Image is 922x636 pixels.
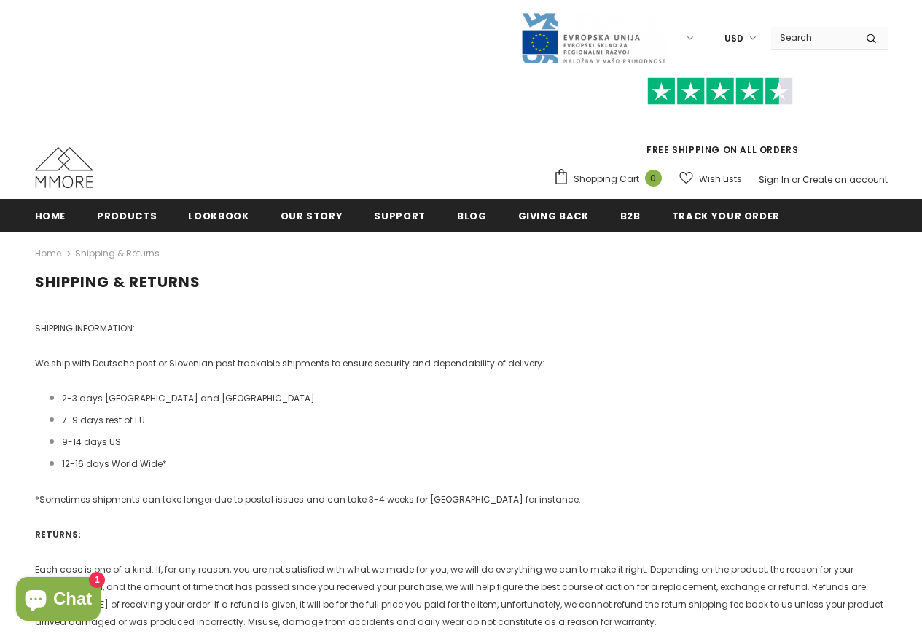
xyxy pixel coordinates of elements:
iframe: Customer reviews powered by Trustpilot [553,105,888,143]
img: Javni Razpis [520,12,666,65]
a: Track your order [672,199,780,232]
p: SHIPPING INFORMATION: [35,320,888,337]
span: Wish Lists [699,172,742,187]
span: Home [35,209,66,223]
p: *Sometimes shipments can take longer due to postal issues and can take 3-4 weeks for [GEOGRAPHIC_... [35,491,888,509]
span: Giving back [518,209,589,223]
p: Each case is one of a kind. If, for any reason, you are not satisfied with what we made for you, ... [35,561,888,631]
a: Home [35,245,61,262]
p: We ship with Deutsche post or Slovenian post trackable shipments to ensure security and dependabi... [35,355,888,372]
span: Lookbook [188,209,249,223]
a: Blog [457,199,487,232]
span: Our Story [281,209,343,223]
inbox-online-store-chat: Shopify online store chat [12,577,105,624]
li: 12-16 days World Wide* [50,455,888,473]
img: MMORE Cases [35,147,93,188]
a: Wish Lists [679,166,742,192]
a: Products [97,199,157,232]
li: 7-9 days rest of EU [50,412,888,429]
span: Shipping & Returns [35,272,200,292]
a: Giving back [518,199,589,232]
span: Products [97,209,157,223]
strong: RETURNS: [35,528,81,541]
a: Sign In [759,173,789,186]
li: 9-14 days US [50,433,888,451]
a: Create an account [802,173,888,186]
span: Shipping & Returns [75,245,160,262]
span: B2B [620,209,641,223]
span: support [374,209,426,223]
a: Home [35,199,66,232]
a: Shopping Cart 0 [553,168,669,190]
span: Blog [457,209,487,223]
span: or [792,173,800,186]
img: Trust Pilot Stars [647,77,793,106]
li: 2-3 days [GEOGRAPHIC_DATA] and [GEOGRAPHIC_DATA] [50,390,888,407]
a: support [374,199,426,232]
a: B2B [620,199,641,232]
a: Lookbook [188,199,249,232]
span: 0 [645,170,662,187]
span: USD [724,31,743,46]
span: FREE SHIPPING ON ALL ORDERS [553,84,888,156]
a: Javni Razpis [520,31,666,44]
span: Shopping Cart [574,172,639,187]
span: Track your order [672,209,780,223]
a: Our Story [281,199,343,232]
input: Search Site [771,27,855,48]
